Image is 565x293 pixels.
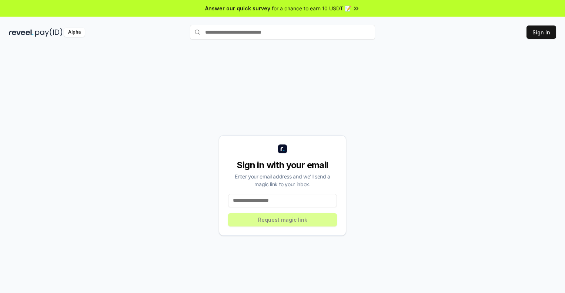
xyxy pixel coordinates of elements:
[64,28,85,37] div: Alpha
[272,4,351,12] span: for a chance to earn 10 USDT 📝
[205,4,270,12] span: Answer our quick survey
[35,28,63,37] img: pay_id
[278,144,287,153] img: logo_small
[526,25,556,39] button: Sign In
[228,159,337,171] div: Sign in with your email
[9,28,34,37] img: reveel_dark
[228,173,337,188] div: Enter your email address and we’ll send a magic link to your inbox.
